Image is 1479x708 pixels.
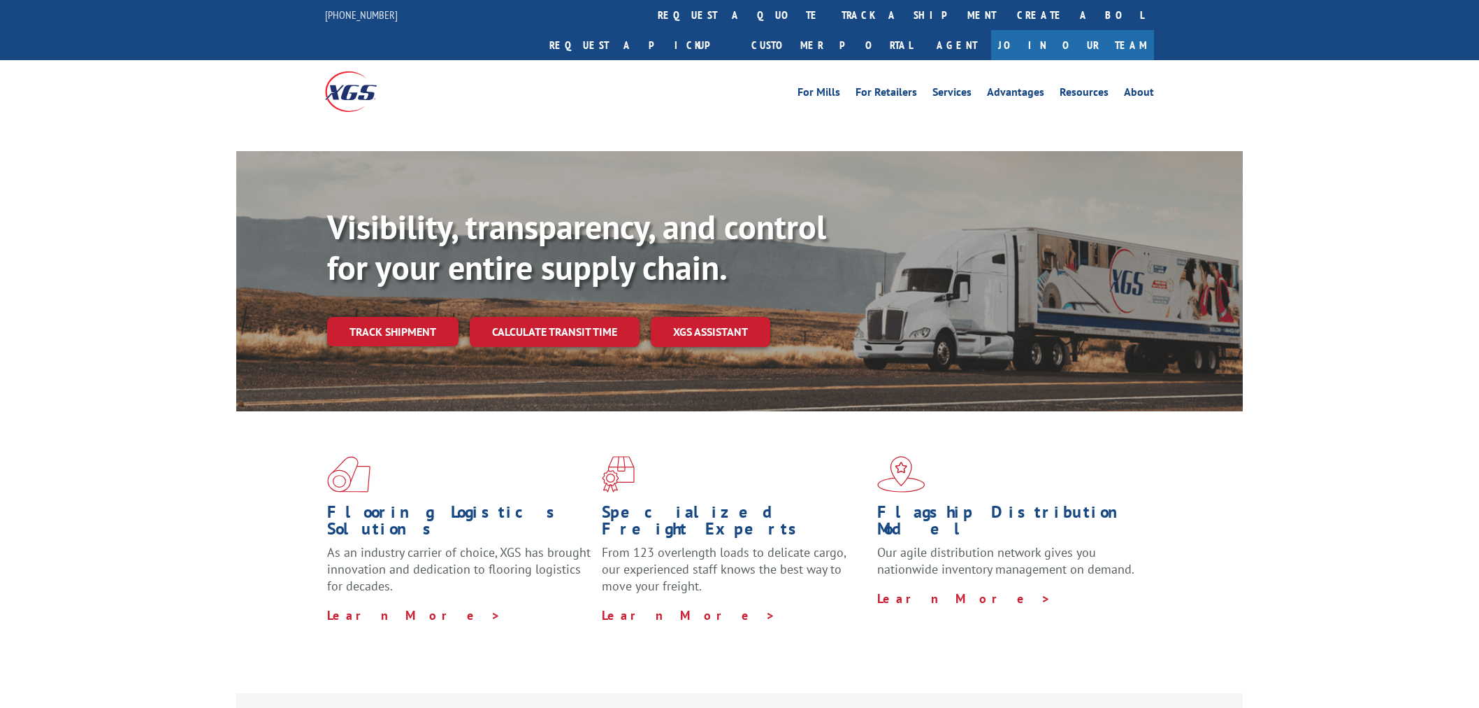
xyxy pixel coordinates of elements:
a: Learn More > [877,590,1051,607]
a: Services [932,87,972,102]
a: Learn More > [602,607,776,623]
a: Advantages [987,87,1044,102]
a: About [1124,87,1154,102]
img: xgs-icon-focused-on-flooring-red [602,456,635,493]
a: Calculate transit time [470,317,640,347]
h1: Flooring Logistics Solutions [327,504,591,544]
span: Our agile distribution network gives you nationwide inventory management on demand. [877,544,1134,577]
span: As an industry carrier of choice, XGS has brought innovation and dedication to flooring logistics... [327,544,591,594]
b: Visibility, transparency, and control for your entire supply chain. [327,205,826,289]
a: Agent [923,30,991,60]
img: xgs-icon-flagship-distribution-model-red [877,456,925,493]
img: xgs-icon-total-supply-chain-intelligence-red [327,456,370,493]
h1: Specialized Freight Experts [602,504,866,544]
a: For Retailers [856,87,917,102]
h1: Flagship Distribution Model [877,504,1141,544]
a: Track shipment [327,317,459,346]
a: Resources [1060,87,1109,102]
a: Join Our Team [991,30,1154,60]
a: Customer Portal [741,30,923,60]
a: XGS ASSISTANT [651,317,770,347]
a: Request a pickup [539,30,741,60]
p: From 123 overlength loads to delicate cargo, our experienced staff knows the best way to move you... [602,544,866,607]
a: For Mills [798,87,840,102]
a: Learn More > [327,607,501,623]
a: [PHONE_NUMBER] [325,8,398,22]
